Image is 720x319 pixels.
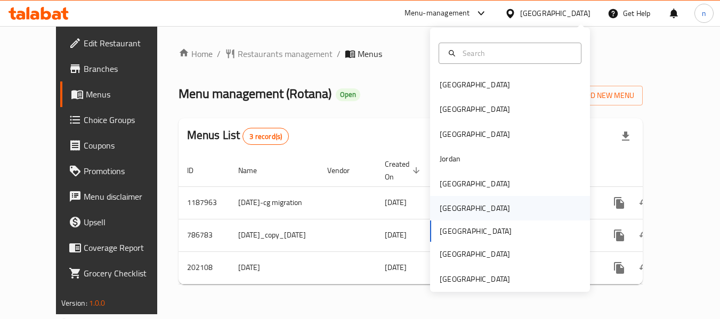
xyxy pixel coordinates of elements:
[632,190,658,216] button: Change Status
[179,186,230,219] td: 1187963
[179,47,643,60] nav: breadcrumb
[225,47,333,60] a: Restaurants management
[84,37,168,50] span: Edit Restaurant
[179,81,331,105] span: Menu management ( Rotana )
[84,113,168,126] span: Choice Groups
[217,47,221,60] li: /
[440,202,510,214] div: [GEOGRAPHIC_DATA]
[598,154,717,187] th: Actions
[187,127,289,145] h2: Menus List
[230,219,319,251] td: [DATE]_copy_[DATE]
[440,248,510,260] div: [GEOGRAPHIC_DATA]
[230,251,319,284] td: [DATE]
[569,89,634,102] span: Add New Menu
[336,88,360,101] div: Open
[60,158,176,184] a: Promotions
[606,255,632,281] button: more
[84,241,168,254] span: Coverage Report
[61,296,87,310] span: Version:
[187,164,207,177] span: ID
[337,47,341,60] li: /
[60,81,176,107] a: Menus
[440,128,510,140] div: [GEOGRAPHIC_DATA]
[238,47,333,60] span: Restaurants management
[632,255,658,281] button: Change Status
[702,7,706,19] span: n
[243,132,288,142] span: 3 record(s)
[60,30,176,56] a: Edit Restaurant
[60,56,176,81] a: Branches
[84,165,168,177] span: Promotions
[385,158,423,183] span: Created On
[179,251,230,284] td: 202108
[613,124,638,149] div: Export file
[405,7,470,20] div: Menu-management
[84,62,168,75] span: Branches
[336,90,360,99] span: Open
[385,228,407,242] span: [DATE]
[440,178,510,190] div: [GEOGRAPHIC_DATA]
[385,260,407,274] span: [DATE]
[89,296,106,310] span: 1.0.0
[60,133,176,158] a: Coupons
[60,107,176,133] a: Choice Groups
[84,267,168,280] span: Grocery Checklist
[84,216,168,228] span: Upsell
[458,47,575,59] input: Search
[440,273,510,285] div: [GEOGRAPHIC_DATA]
[358,47,382,60] span: Menus
[179,47,213,60] a: Home
[60,260,176,286] a: Grocery Checklist
[632,223,658,248] button: Change Status
[84,190,168,203] span: Menu disclaimer
[520,7,590,19] div: [GEOGRAPHIC_DATA]
[230,186,319,219] td: [DATE]-cg migration
[440,153,460,165] div: Jordan
[327,164,363,177] span: Vendor
[440,103,510,115] div: [GEOGRAPHIC_DATA]
[242,128,289,145] div: Total records count
[84,139,168,152] span: Coupons
[60,235,176,260] a: Coverage Report
[86,88,168,101] span: Menus
[385,195,407,209] span: [DATE]
[560,86,643,105] button: Add New Menu
[60,184,176,209] a: Menu disclaimer
[60,209,176,235] a: Upsell
[179,154,717,284] table: enhanced table
[179,219,230,251] td: 786783
[606,190,632,216] button: more
[440,79,510,91] div: [GEOGRAPHIC_DATA]
[606,223,632,248] button: more
[238,164,271,177] span: Name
